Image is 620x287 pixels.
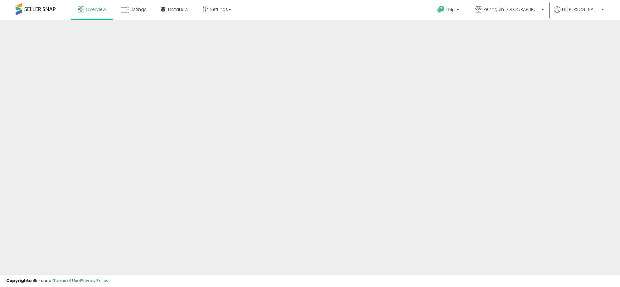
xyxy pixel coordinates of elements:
[86,6,106,12] span: Overview
[432,1,465,20] a: Help
[437,6,445,13] i: Get Help
[483,6,540,12] span: Pennguin [GEOGRAPHIC_DATA]
[81,278,108,284] a: Privacy Policy
[6,278,29,284] strong: Copyright
[6,278,108,284] div: seller snap | |
[168,6,188,12] span: DataHub
[130,6,147,12] span: Listings
[554,6,604,20] a: Hi [PERSON_NAME]
[53,278,80,284] a: Terms of Use
[446,7,455,12] span: Help
[562,6,599,12] span: Hi [PERSON_NAME]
